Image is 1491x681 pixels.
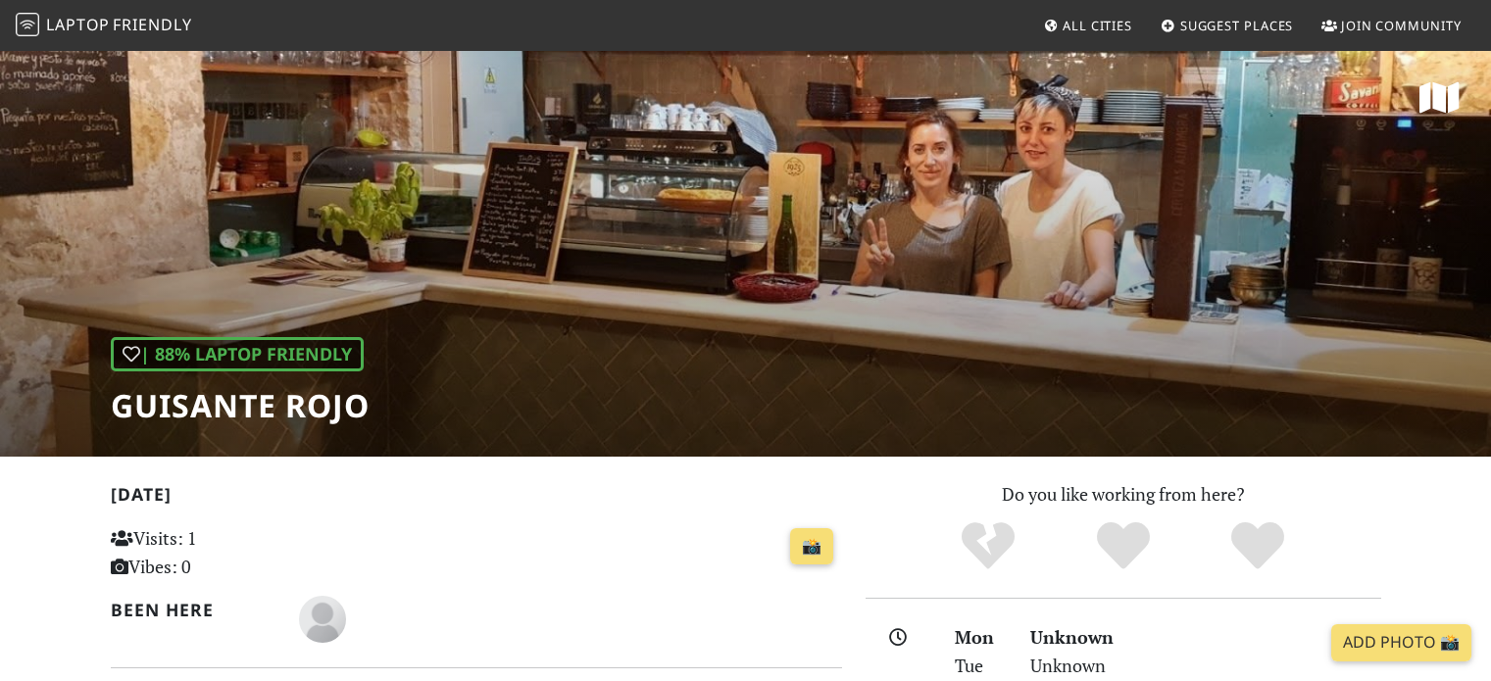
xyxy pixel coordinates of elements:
[790,528,833,565] a: 📸
[1056,519,1191,573] div: Yes
[1153,8,1302,43] a: Suggest Places
[1019,652,1393,680] div: Unknown
[920,519,1056,573] div: No
[111,484,842,512] h2: [DATE]
[1063,17,1132,34] span: All Cities
[111,524,339,581] p: Visits: 1 Vibes: 0
[111,337,364,371] div: | 88% Laptop Friendly
[113,14,191,35] span: Friendly
[1019,623,1393,652] div: Unknown
[1341,17,1462,34] span: Join Community
[299,596,346,643] img: blank-535327c66bd565773addf3077783bbfce4b00ec00e9fd257753287c682c7fa38.png
[1180,17,1294,34] span: Suggest Places
[866,480,1381,509] p: Do you like working from here?
[299,606,346,629] span: Alexander Hallgren
[111,600,276,620] h2: Been here
[943,652,1018,680] div: Tue
[16,9,192,43] a: LaptopFriendly LaptopFriendly
[1331,624,1471,661] a: Add Photo 📸
[1190,519,1325,573] div: Definitely!
[46,14,110,35] span: Laptop
[1035,8,1140,43] a: All Cities
[111,387,370,424] h1: Guisante Rojo
[16,13,39,36] img: LaptopFriendly
[1314,8,1469,43] a: Join Community
[943,623,1018,652] div: Mon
